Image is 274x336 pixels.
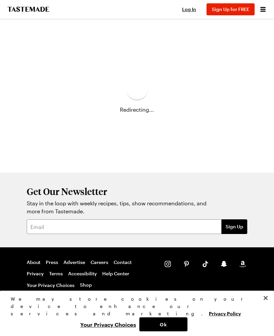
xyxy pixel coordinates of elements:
[102,271,129,277] a: Help Center
[27,219,222,234] input: Email
[7,7,50,12] a: To Tastemade Home Page
[226,223,243,230] span: Sign Up
[68,271,97,277] a: Accessibility
[212,6,249,12] span: Sign Up for FREE
[80,282,92,289] a: Shop
[27,186,211,197] h2: Get Our Newsletter
[27,271,44,277] a: Privacy
[27,282,75,289] button: Your Privacy Choices
[63,259,85,265] a: Advertise
[258,291,273,305] button: Close
[11,295,258,317] div: We may store cookies on your device to enhance our services and marketing.
[49,271,63,277] a: Terms
[77,317,139,331] button: Your Privacy Choices
[91,259,108,265] a: Careers
[139,317,187,331] button: Ok
[27,259,40,265] a: About
[209,310,241,316] a: More information about your privacy, opens in a new tab
[11,295,258,331] div: Privacy
[176,6,202,13] button: Log In
[120,106,154,114] span: Redirecting...
[114,259,132,265] a: Contact
[222,219,247,234] button: Sign Up
[259,5,267,14] button: Open menu
[182,6,196,12] span: Log In
[27,259,151,289] nav: Footer
[207,3,255,15] button: Sign Up for FREE
[46,259,58,265] a: Press
[27,199,211,215] p: Stay in the loop with weekly recipes, tips, show recommendations, and more from Tastemade.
